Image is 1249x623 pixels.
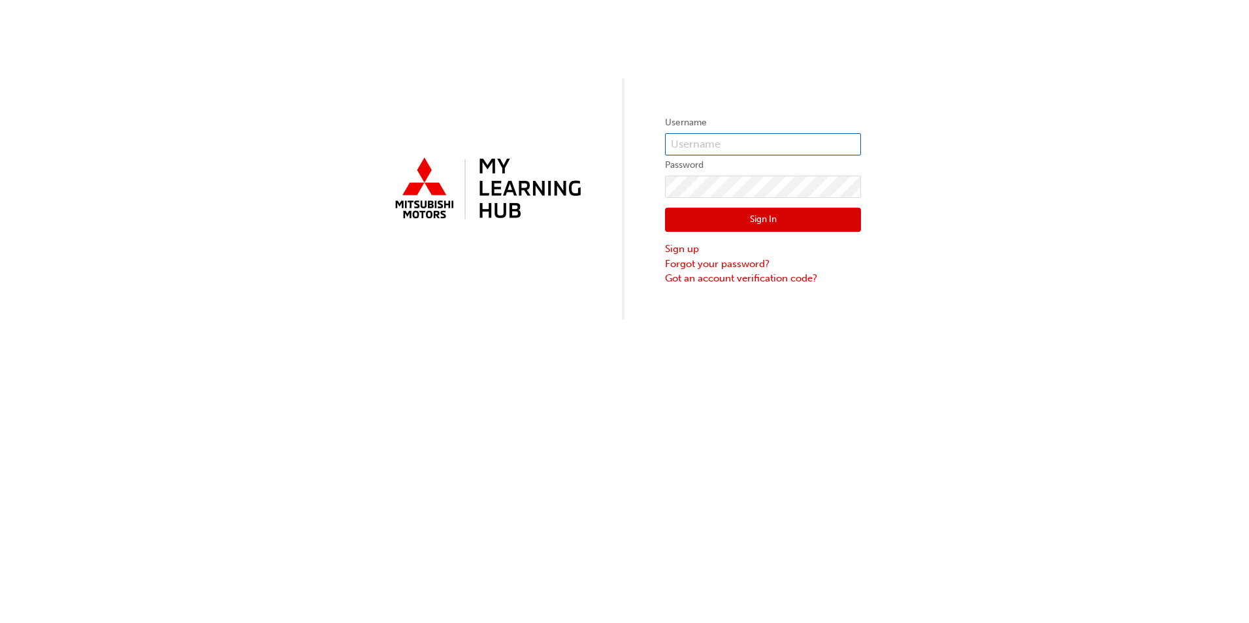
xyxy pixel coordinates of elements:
input: Username [665,133,861,155]
label: Password [665,157,861,173]
img: mmal [388,152,584,227]
a: Forgot your password? [665,257,861,272]
a: Got an account verification code? [665,271,861,286]
a: Sign up [665,242,861,257]
button: Sign In [665,208,861,232]
label: Username [665,115,861,131]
